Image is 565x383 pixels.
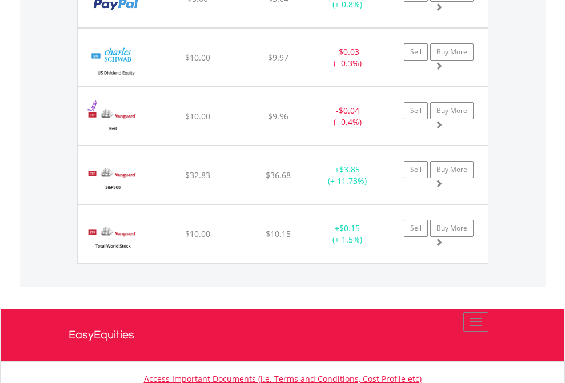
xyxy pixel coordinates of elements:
[404,43,428,61] a: Sell
[430,102,474,119] a: Buy More
[312,46,383,69] div: - (- 0.3%)
[339,223,360,233] span: $0.15
[266,228,291,239] span: $10.15
[268,52,288,63] span: $9.97
[430,43,474,61] a: Buy More
[83,219,141,260] img: EQU.US.VT.png
[268,111,288,122] span: $9.96
[404,220,428,237] a: Sell
[312,164,383,187] div: + (+ 11.73%)
[312,223,383,245] div: + (+ 1.5%)
[185,170,210,180] span: $32.83
[83,43,149,83] img: EQU.US.SCHD.png
[69,309,497,361] a: EasyEquities
[404,161,428,178] a: Sell
[83,160,141,201] img: EQU.US.VOO.png
[185,228,210,239] span: $10.00
[339,46,359,57] span: $0.03
[430,161,474,178] a: Buy More
[312,105,383,128] div: - (- 0.4%)
[339,105,359,116] span: $0.04
[266,170,291,180] span: $36.68
[430,220,474,237] a: Buy More
[185,111,210,122] span: $10.00
[185,52,210,63] span: $10.00
[339,164,360,175] span: $3.85
[83,102,141,142] img: EQU.US.VNQ.png
[404,102,428,119] a: Sell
